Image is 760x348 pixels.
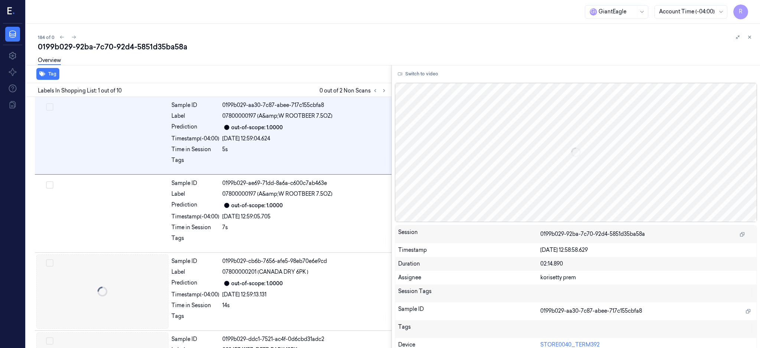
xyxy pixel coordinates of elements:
div: Tags [171,312,219,324]
div: Sample ID [171,101,219,109]
div: Prediction [171,123,219,132]
div: Tags [398,323,540,335]
div: Tags [171,156,219,168]
div: Label [171,190,219,198]
div: out-of-scope: 1.0000 [231,280,283,287]
div: 0199b029-92ba-7c70-92d4-5851d35ba58a [38,42,754,52]
div: korisetty prem [540,274,754,282]
div: Prediction [171,279,219,288]
div: Time in Session [171,302,219,309]
div: [DATE] 12:59:13.131 [222,291,387,299]
div: 0199b029-ddc1-7521-ac4f-0d6cbd31adc2 [222,335,387,343]
span: 07800000197 (A&amp;W ROOTBEER 7.5OZ) [222,112,332,120]
span: 0199b029-aa30-7c87-abee-717c155cbfa8 [540,307,642,315]
div: Sample ID [171,179,219,187]
button: Tag [36,68,59,80]
button: Select row [46,181,53,189]
div: 14s [222,302,387,309]
div: Timestamp (-04:00) [171,135,219,143]
span: Labels In Shopping List: 1 out of 10 [38,87,122,95]
div: Sample ID [171,335,219,343]
button: Switch to video [395,68,441,80]
div: Tags [171,234,219,246]
span: 0199b029-92ba-7c70-92d4-5851d35ba58a [540,230,645,238]
span: 0 out of 2 Non Scans [320,86,389,95]
div: Assignee [398,274,540,282]
div: Sample ID [171,257,219,265]
button: Select row [46,259,53,267]
div: Time in Session [171,224,219,231]
button: Select row [46,103,53,111]
div: 0199b029-ae69-71dd-8a6a-c600c7ab463e [222,179,387,187]
span: 184 of 0 [38,34,55,40]
div: 7s [222,224,387,231]
div: [DATE] 12:59:05.705 [222,213,387,221]
div: [DATE] 12:59:04.624 [222,135,387,143]
a: Overview [38,56,61,65]
div: out-of-scope: 1.0000 [231,124,283,131]
div: Label [171,268,219,276]
div: Label [171,112,219,120]
div: Session Tags [398,287,540,299]
span: 07800000201 (CANADA DRY 6PK ) [222,268,308,276]
div: 0199b029-cb6b-7656-afe5-98eb70e6e9cd [222,257,387,265]
div: 0199b029-aa30-7c87-abee-717c155cbfa8 [222,101,387,109]
div: Session [398,228,540,240]
div: Prediction [171,201,219,210]
div: Timestamp [398,246,540,254]
span: 07800000197 (A&amp;W ROOTBEER 7.5OZ) [222,190,332,198]
div: 5s [222,146,387,153]
div: Timestamp (-04:00) [171,213,219,221]
div: Duration [398,260,540,268]
button: Select row [46,337,53,345]
div: [DATE] 12:58:58.629 [540,246,754,254]
div: Time in Session [171,146,219,153]
div: Sample ID [398,305,540,317]
div: Timestamp (-04:00) [171,291,219,299]
span: G i [590,8,597,16]
div: 02:14.890 [540,260,754,268]
button: R [733,4,748,19]
div: out-of-scope: 1.0000 [231,202,283,209]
